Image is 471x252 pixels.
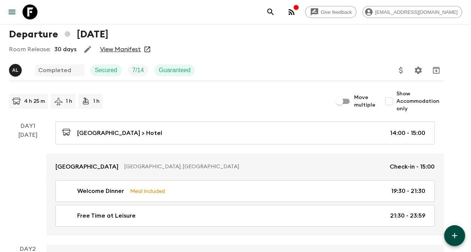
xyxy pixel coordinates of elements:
p: 7 / 14 [132,66,144,75]
p: Welcome Dinner [77,187,124,196]
p: 19:30 - 21:30 [391,187,425,196]
button: Settings [411,63,426,78]
p: Completed [38,66,71,75]
button: Archive (Completed, Cancelled or Unsynced Departures only) [429,63,444,78]
p: 14:00 - 15:00 [390,129,425,138]
div: [EMAIL_ADDRESS][DOMAIN_NAME] [362,6,462,18]
p: 1 h [93,98,100,105]
span: Show Accommodation only [396,90,444,113]
p: Secured [95,66,117,75]
div: [DATE] [18,130,37,236]
p: Meal Included [130,187,165,195]
a: Give feedback [305,6,356,18]
span: Give feedback [317,9,356,15]
span: Move multiple [354,94,375,109]
a: Welcome DinnerMeal Included19:30 - 21:30 [55,180,435,202]
p: [GEOGRAPHIC_DATA] [55,162,118,171]
p: Check-in - 15:00 [390,162,435,171]
p: 30 days [54,45,76,54]
a: [GEOGRAPHIC_DATA] > Hotel14:00 - 15:00 [55,122,435,144]
p: Room Release: [9,45,51,54]
button: search adventures [263,4,278,19]
p: 4 h 25 m [24,98,45,105]
p: 21:30 - 23:59 [390,211,425,220]
a: Free Time at Leisure21:30 - 23:59 [55,205,435,227]
span: [EMAIL_ADDRESS][DOMAIN_NAME] [371,9,462,15]
p: Day 1 [9,122,46,130]
p: Free Time at Leisure [77,211,136,220]
p: [GEOGRAPHIC_DATA] > Hotel [77,129,162,138]
a: [GEOGRAPHIC_DATA][GEOGRAPHIC_DATA], [GEOGRAPHIC_DATA]Check-in - 15:00 [46,153,444,180]
h1: Departure [DATE] [9,27,108,42]
p: Guaranteed [159,66,191,75]
div: Secured [90,64,122,76]
span: Abdiel Luis [9,66,23,72]
button: menu [4,4,19,19]
a: View Manifest [100,46,141,53]
p: [GEOGRAPHIC_DATA], [GEOGRAPHIC_DATA] [124,163,384,170]
div: Trip Fill [128,64,148,76]
p: 1 h [66,98,72,105]
button: Update Price, Early Bird Discount and Costs [393,63,408,78]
